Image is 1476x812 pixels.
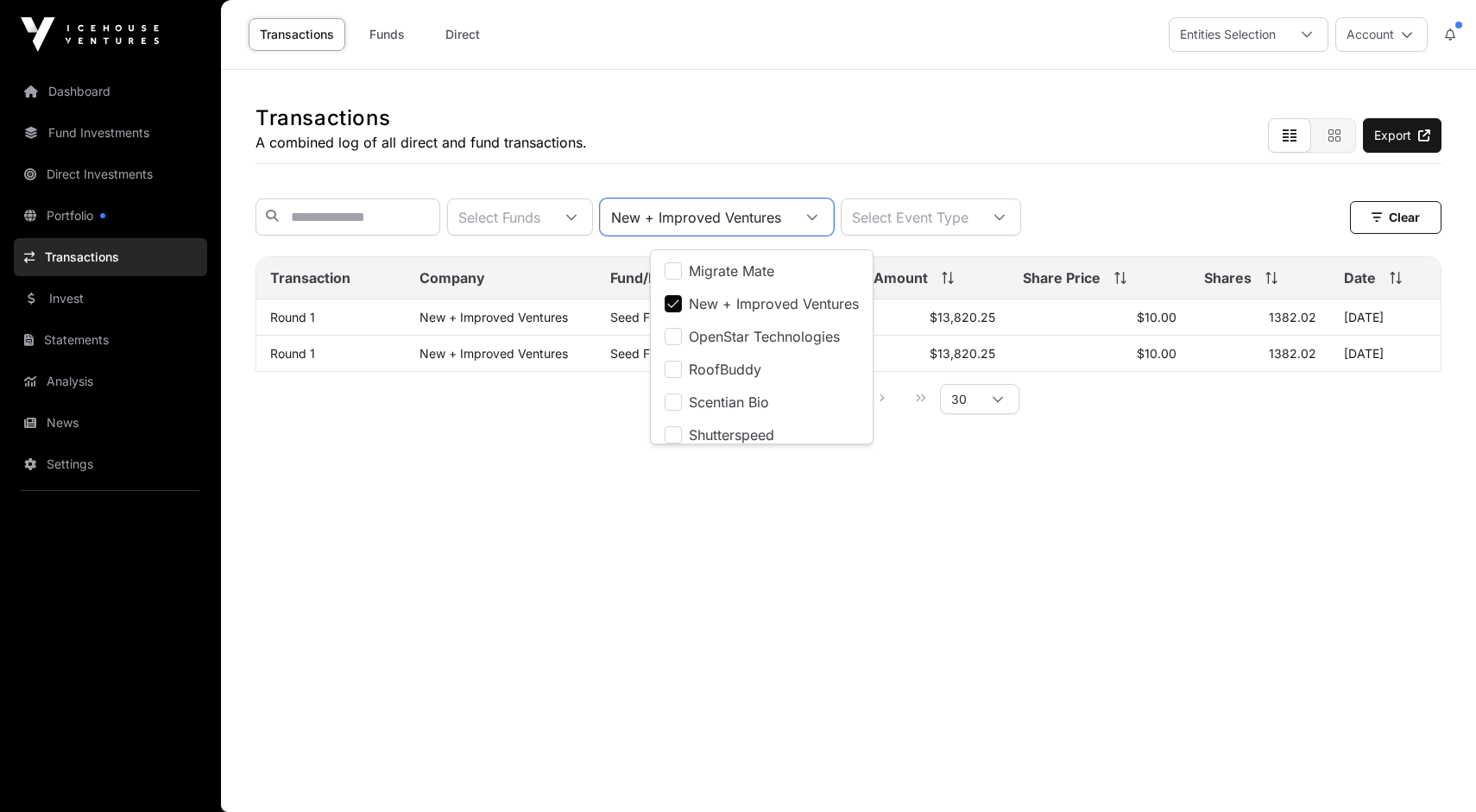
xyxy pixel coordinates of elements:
span: $10.00 [1137,310,1176,324]
td: [DATE] [1330,299,1441,336]
a: Round 1 [270,310,315,324]
a: Analysis [14,362,207,400]
iframe: Chat Widget [1390,729,1476,812]
p: A combined log of all direct and fund transactions. [255,132,587,153]
li: Scentian Bio [654,387,869,418]
a: Fund Investments [14,114,207,152]
span: New + Improved Ventures [689,297,859,311]
li: Migrate Mate [654,255,869,286]
button: Account [1335,17,1428,52]
a: New + Improved Ventures [419,346,568,361]
a: Seed Fund III [610,310,685,324]
span: Date [1344,268,1376,288]
a: Settings [14,445,207,483]
a: Transactions [14,238,207,276]
li: Shutterspeed [654,419,869,450]
span: Scentian Bio [689,395,769,409]
a: Direct [428,18,497,51]
a: News [14,404,207,442]
span: 1382.02 [1269,310,1316,324]
h1: Transactions [255,104,587,132]
button: Clear [1350,201,1441,234]
span: OpenStar Technologies [689,330,840,343]
span: Rows per page [941,385,977,413]
li: New + Improved Ventures [654,288,869,319]
a: Portfolio [14,197,207,235]
span: $10.00 [1137,346,1176,361]
a: New + Improved Ventures [419,310,568,324]
span: Fund/Direct [610,268,690,288]
a: Seed Fund III [610,346,685,361]
span: 1382.02 [1269,346,1316,361]
span: Amount [874,268,928,288]
td: [DATE] [1330,336,1441,372]
a: Export [1363,118,1441,153]
span: RoofBuddy [689,362,761,376]
div: New + Improved Ventures [601,199,792,235]
li: OpenStar Technologies [654,321,869,352]
div: Select Event Type [842,199,979,235]
a: Invest [14,280,207,318]
a: Statements [14,321,207,359]
a: Funds [352,18,421,51]
div: Entities Selection [1170,18,1286,51]
td: $13,820.25 [860,299,1009,336]
div: Select Funds [448,199,551,235]
a: Round 1 [270,346,315,361]
span: Shutterspeed [689,428,774,442]
span: Share Price [1023,268,1101,288]
a: Transactions [249,18,345,51]
span: Transaction [270,268,350,288]
span: Company [419,268,485,288]
a: Dashboard [14,72,207,110]
td: $13,820.25 [860,336,1009,372]
a: Direct Investments [14,155,207,193]
span: Migrate Mate [689,264,774,278]
span: Shares [1204,268,1252,288]
li: RoofBuddy [654,354,869,385]
img: Icehouse Ventures Logo [21,17,159,52]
